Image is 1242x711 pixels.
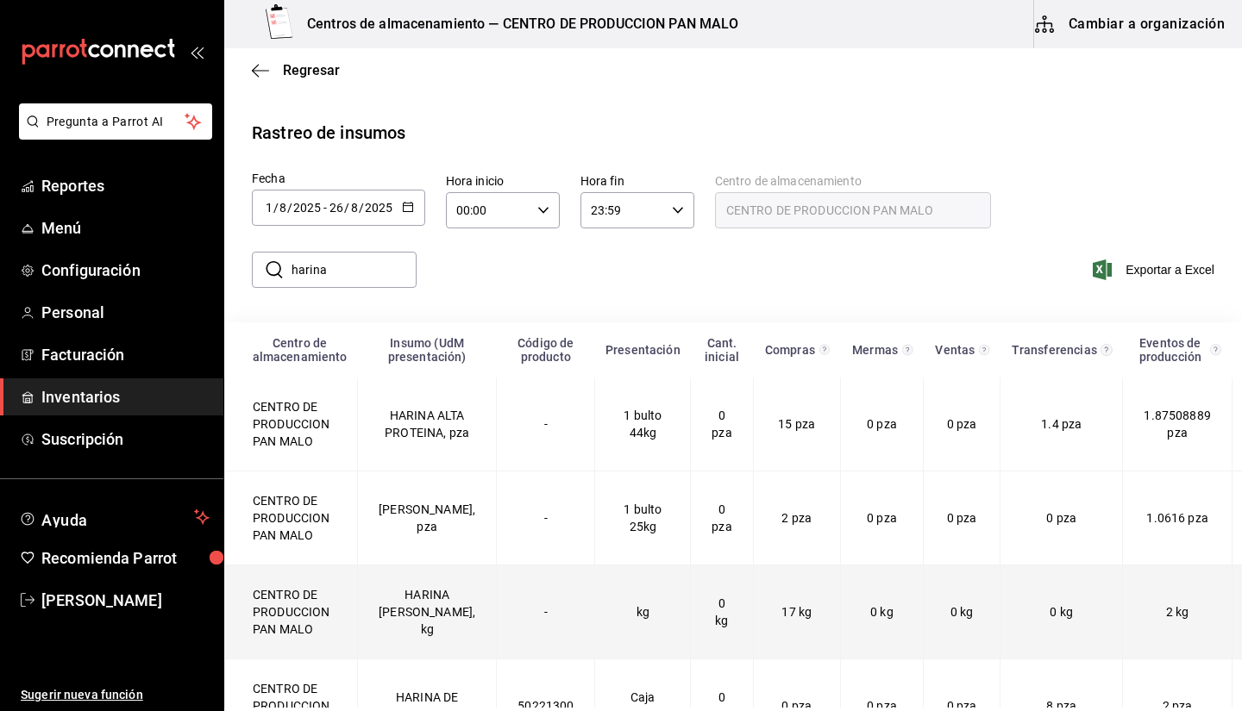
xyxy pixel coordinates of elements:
[273,201,279,215] span: /
[712,502,731,533] span: 0 pza
[41,216,210,240] span: Menú
[497,471,595,565] td: -
[292,253,417,287] input: Buscar insumo
[781,605,812,619] span: 17 kg
[47,113,185,131] span: Pregunta a Parrot AI
[41,343,210,366] span: Facturación
[763,343,816,357] div: Compras
[1011,343,1098,357] div: Transferencias
[364,201,393,215] input: Year
[605,343,681,357] div: Presentación
[715,175,991,187] label: Centro de almacenamiento
[867,417,897,431] span: 0 pza
[21,686,210,704] span: Sugerir nueva función
[446,175,560,187] label: Hora inicio
[1046,511,1076,525] span: 0 pza
[350,201,359,215] input: Month
[283,62,340,78] span: Regresar
[368,336,486,364] div: Insumo (UdM presentación)
[497,565,595,659] td: -
[41,259,210,282] span: Configuración
[497,377,595,471] td: -
[715,596,728,627] span: 0 kg
[358,471,497,565] td: [PERSON_NAME], pza
[1096,259,1214,280] button: Exportar a Excel
[870,605,894,619] span: 0 kg
[41,301,210,324] span: Personal
[934,343,977,357] div: Ventas
[1144,409,1211,440] span: 1.87508889 pza
[329,201,344,215] input: Day
[580,175,694,187] label: Hora fin
[344,201,349,215] span: /
[1101,343,1113,357] svg: Total de presentación del insumo transferido ya sea fuera o dentro de la sucursal en el rango de ...
[225,471,358,565] td: CENTRO DE PRODUCCION PAN MALO
[1166,605,1189,619] span: 2 kg
[1041,417,1082,431] span: 1.4 pza
[12,125,212,143] a: Pregunta a Parrot AI
[1210,343,1221,357] svg: Total de presentación del insumo utilizado en eventos de producción en el rango de fechas selecci...
[190,45,204,59] button: open_drawer_menu
[292,201,322,215] input: Year
[41,546,210,570] span: Recomienda Parrot
[712,409,731,440] span: 0 pza
[41,174,210,197] span: Reportes
[252,172,285,185] span: Fecha
[253,336,348,364] div: Centro de almacenamiento
[781,511,812,525] span: 2 pza
[595,565,691,659] td: kg
[701,336,743,364] div: Cant. inicial
[41,507,187,527] span: Ayuda
[947,417,977,431] span: 0 pza
[507,336,585,364] div: Código de producto
[979,343,989,357] svg: Total de presentación del insumo vendido en el rango de fechas seleccionado.
[358,377,497,471] td: HARINA ALTA PROTEINA, pza
[279,201,287,215] input: Month
[778,417,815,431] span: 15 pza
[1146,511,1208,525] span: 1.0616 pza
[41,427,210,451] span: Suscripción
[19,103,212,140] button: Pregunta a Parrot AI
[1133,336,1207,364] div: Eventos de producción
[819,343,831,357] svg: Total de presentación del insumo comprado en el rango de fechas seleccionado.
[950,605,974,619] span: 0 kg
[287,201,292,215] span: /
[867,511,897,525] span: 0 pza
[265,201,273,215] input: Day
[1050,605,1073,619] span: 0 kg
[41,385,210,409] span: Inventarios
[358,565,497,659] td: HARINA [PERSON_NAME], kg
[595,377,691,471] td: 1 bulto 44kg
[595,471,691,565] td: 1 bulto 25kg
[947,511,977,525] span: 0 pza
[359,201,364,215] span: /
[323,201,327,215] span: -
[225,377,358,471] td: CENTRO DE PRODUCCION PAN MALO
[902,343,913,357] svg: Total de presentación del insumo mermado en el rango de fechas seleccionado.
[41,589,210,612] span: [PERSON_NAME]
[252,62,340,78] button: Regresar
[252,120,405,146] div: Rastreo de insumos
[293,14,739,34] h3: Centros de almacenamiento — CENTRO DE PRODUCCION PAN MALO
[850,343,899,357] div: Mermas
[225,565,358,659] td: CENTRO DE PRODUCCION PAN MALO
